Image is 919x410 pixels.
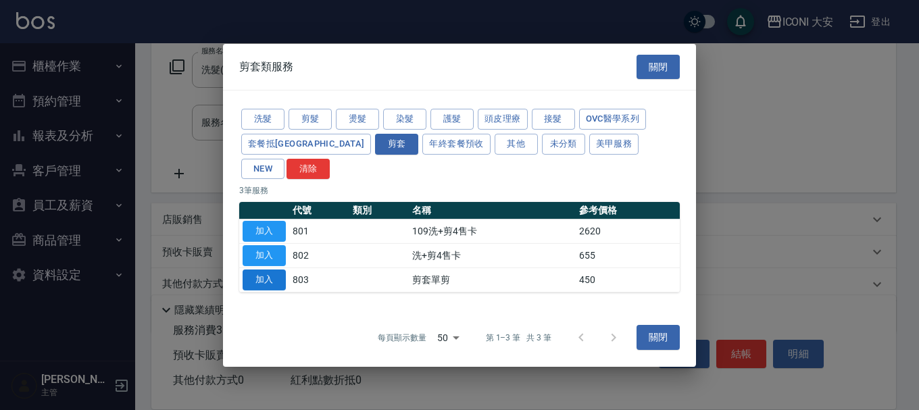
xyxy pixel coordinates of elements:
[383,109,426,130] button: 染髮
[289,109,332,130] button: 剪髮
[589,134,639,155] button: 美甲服務
[243,270,286,290] button: 加入
[576,220,680,244] td: 2620
[243,221,286,242] button: 加入
[289,243,349,267] td: 802
[241,109,284,130] button: 洗髮
[241,158,284,179] button: NEW
[637,325,680,350] button: 關閉
[422,134,490,155] button: 年終套餐預收
[409,243,576,267] td: 洗+剪4售卡
[432,319,464,355] div: 50
[637,54,680,79] button: 關閉
[287,158,330,179] button: 清除
[241,134,371,155] button: 套餐抵[GEOGRAPHIC_DATA]
[239,60,293,74] span: 剪套類服務
[495,134,538,155] button: 其他
[576,267,680,292] td: 450
[375,134,418,155] button: 剪套
[532,109,575,130] button: 接髮
[239,184,680,197] p: 3 筆服務
[579,109,647,130] button: ovc醫學系列
[243,245,286,266] button: 加入
[289,202,349,220] th: 代號
[349,202,409,220] th: 類別
[378,332,426,344] p: 每頁顯示數量
[486,332,551,344] p: 第 1–3 筆 共 3 筆
[289,220,349,244] td: 801
[289,267,349,292] td: 803
[478,109,528,130] button: 頭皮理療
[409,220,576,244] td: 109洗+剪4售卡
[409,202,576,220] th: 名稱
[576,243,680,267] td: 655
[576,202,680,220] th: 參考價格
[542,134,585,155] button: 未分類
[409,267,576,292] td: 剪套單剪
[430,109,474,130] button: 護髮
[336,109,379,130] button: 燙髮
